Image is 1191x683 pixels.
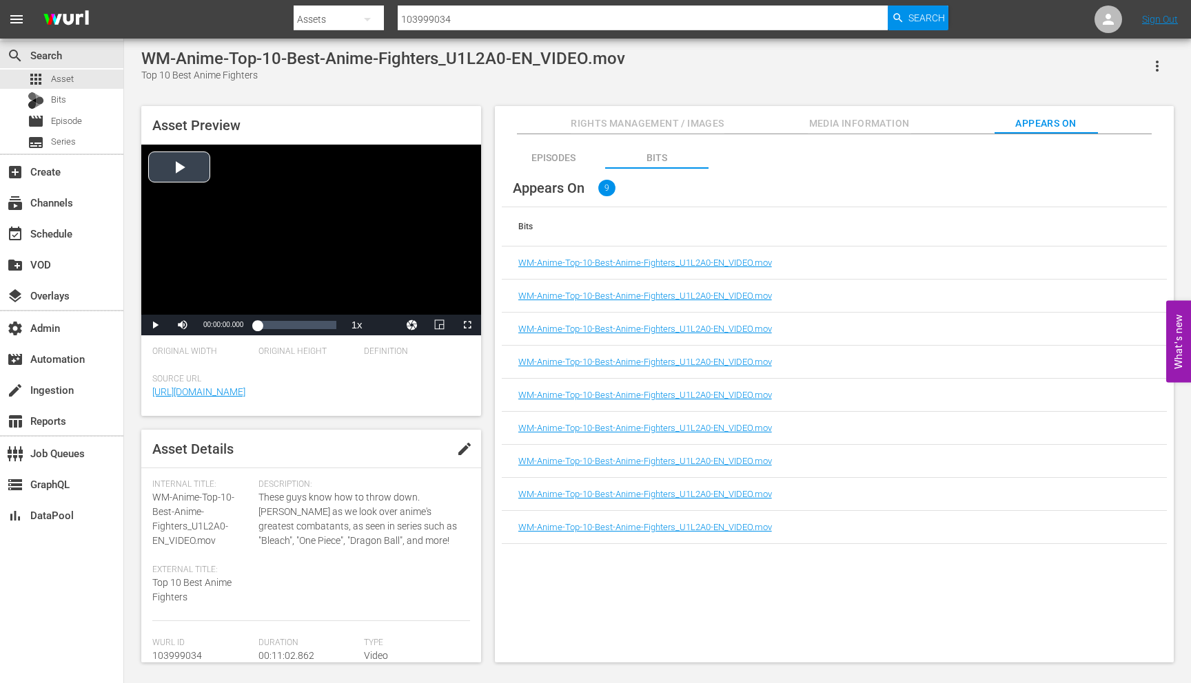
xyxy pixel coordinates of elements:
span: Create [7,164,23,180]
span: Bits [51,93,66,107]
button: Search [888,6,948,30]
span: Definition [364,346,463,357]
div: Progress Bar [257,321,336,329]
button: Playback Rate [343,315,371,335]
a: WM-Anime-Top-10-Best-Anime-Fighters_U1L2A0-EN_VIDEO.mov [518,489,772,499]
th: Bits [502,207,1167,246]
span: edit [456,441,473,457]
div: Bits [605,141,709,174]
button: Jump To Time [398,315,426,335]
button: Episodes [502,141,605,169]
button: Mute [169,315,196,335]
span: DataPool [7,507,23,524]
span: Channels [7,195,23,211]
span: Top 10 Best Anime Fighters [152,577,232,602]
a: WM-Anime-Top-10-Best-Anime-Fighters_U1L2A0-EN_VIDEO.mov [518,324,772,334]
span: Episode [28,113,44,129]
a: WM-Anime-Top-10-Best-Anime-Fighters_U1L2A0-EN_VIDEO.mov [518,456,772,466]
span: Overlays [7,288,23,304]
button: Play [141,315,169,335]
span: WM-Anime-Top-10-Best-Anime-Fighters_U1L2A0-EN_VIDEO.mov [152,492,234,546]
span: Episode [51,114,82,128]
span: Asset [51,72,74,86]
span: Type [364,638,463,649]
button: Bits [605,141,709,169]
span: Wurl Id [152,638,252,649]
a: [URL][DOMAIN_NAME] [152,386,245,397]
div: Bits [28,92,44,109]
span: VOD [7,257,23,273]
span: Asset Preview [152,117,241,134]
span: 00:11:02.862 [258,650,314,661]
a: WM-Anime-Top-10-Best-Anime-Fighters_U1L2A0-EN_VIDEO.mov [518,423,772,433]
button: Fullscreen [454,315,481,335]
button: Open Feedback Widget [1166,301,1191,383]
span: Original Height [258,346,358,357]
span: Duration [258,638,358,649]
span: Source Url [152,374,463,385]
span: Description: [258,479,463,490]
span: Automation [7,351,23,368]
span: Rights Management / Images [571,115,724,132]
div: Top 10 Best Anime Fighters [141,68,625,83]
span: Internal Title: [152,479,252,490]
button: Picture-in-Picture [426,315,454,335]
span: Schedule [7,226,23,242]
span: Video [364,650,388,661]
span: Ingestion [7,382,23,399]
span: Admin [7,320,23,337]
span: Job Queues [7,445,23,462]
div: Video Player [141,145,481,335]
span: 9 [598,180,615,196]
a: WM-Anime-Top-10-Best-Anime-Fighters_U1L2A0-EN_VIDEO.mov [518,522,772,532]
a: WM-Anime-Top-10-Best-Anime-Fighters_U1L2A0-EN_VIDEO.mov [518,291,772,301]
span: menu [8,11,25,28]
span: Appears On [513,180,584,196]
a: WM-Anime-Top-10-Best-Anime-Fighters_U1L2A0-EN_VIDEO.mov [518,390,772,400]
span: Series [28,134,44,151]
span: Series [51,135,76,149]
span: Media Information [808,115,911,132]
span: 103999034 [152,650,202,661]
div: WM-Anime-Top-10-Best-Anime-Fighters_U1L2A0-EN_VIDEO.mov [141,49,625,68]
img: ans4CAIJ8jUAAAAAAAAAAAAAAAAAAAAAAAAgQb4GAAAAAAAAAAAAAAAAAAAAAAAAJMjXAAAAAAAAAAAAAAAAAAAAAAAAgAT5G... [33,3,99,36]
span: Asset Details [152,441,234,457]
a: WM-Anime-Top-10-Best-Anime-Fighters_U1L2A0-EN_VIDEO.mov [518,258,772,268]
span: Reports [7,413,23,430]
button: edit [448,432,481,465]
span: Original Width [152,346,252,357]
span: GraphQL [7,476,23,493]
a: Sign Out [1142,14,1178,25]
span: External Title: [152,565,252,576]
span: Search [908,6,945,30]
a: WM-Anime-Top-10-Best-Anime-Fighters_U1L2A0-EN_VIDEO.mov [518,357,772,367]
span: Asset [28,71,44,87]
span: Search [7,48,23,64]
span: These guys know how to throw down. [PERSON_NAME] as we look over anime's greatest combatants, as ... [258,490,463,548]
div: Episodes [502,141,605,174]
span: 00:00:00.000 [203,321,243,328]
span: Appears On [994,115,1097,132]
